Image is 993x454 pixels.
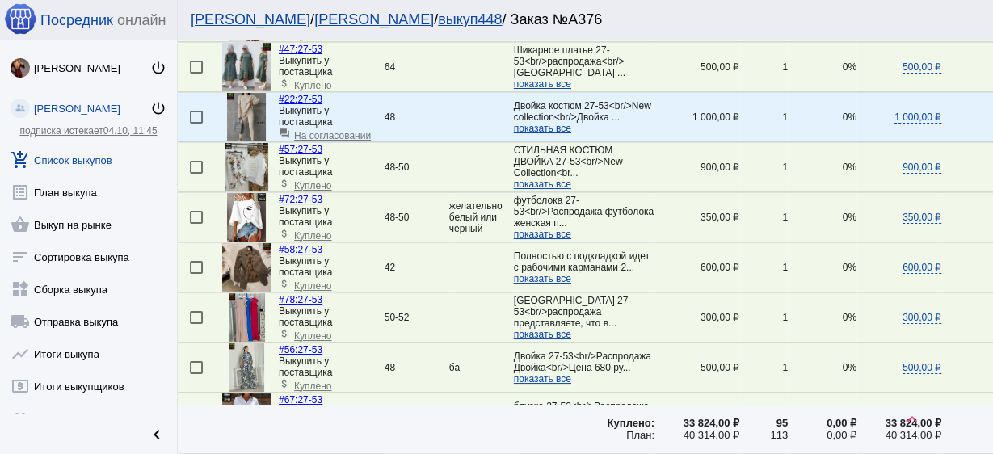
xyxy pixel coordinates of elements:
mat-icon: sort [11,247,30,267]
span: #72: [279,194,297,205]
mat-icon: group [11,409,30,428]
span: показать все [514,229,571,240]
span: 600,00 ₽ [903,262,941,274]
span: показать все [514,78,571,90]
div: 33 824,00 ₽ [654,417,739,429]
div: 48-50 [385,162,449,173]
div: 113 [739,429,788,441]
mat-icon: attach_money [279,78,290,89]
span: #47: [279,44,297,55]
mat-icon: list_alt [11,183,30,202]
div: 0,00 ₽ [788,429,856,441]
div: 1 [739,162,788,173]
div: 48 [385,362,449,373]
mat-icon: widgets [11,280,30,299]
mat-icon: keyboard_arrow_up [903,410,922,429]
mat-icon: attach_money [279,278,290,289]
span: #57: [279,144,297,155]
div: 50-52 [385,312,449,323]
a: подписка истекает04.10, 11:45 [19,125,157,137]
span: показать все [514,123,571,134]
img: apple-icon-60x60.png [4,2,36,35]
div: 900,00 ₽ [654,162,739,173]
mat-icon: attach_money [279,378,290,389]
span: 0% [843,61,856,73]
mat-icon: power_settings_new [150,100,166,116]
mat-icon: show_chart [11,344,30,364]
div: 1 [739,262,788,273]
mat-icon: chevron_left [147,425,166,444]
div: 1 [739,61,788,73]
td: ба [449,343,514,393]
div: 95 [739,417,788,429]
span: Куплено [294,180,331,191]
img: FRfPS8a49tOrx8RhRdLJEJMRxGm8aOAa2rOQCq0iMLOmEjUltA_zpZGfSQsAN-qN3VA8Gwgn7G6oK_CJc48IB-JP.jpg [222,393,271,442]
span: 300,00 ₽ [903,312,941,324]
mat-icon: attach_money [279,228,290,239]
img: 6IfwLE5BkCSTGkiPFaazIihiHF7Dgjxh2L9ofBf6cC2GmUJStzOl9za1HYIZQo7OYZ4cezDIr7BoYv-ifrLDvh6m.jpg [225,143,268,191]
div: Выкупить у поставщика [279,355,385,378]
a: [PERSON_NAME] [191,11,310,27]
div: 40 314,00 ₽ [654,429,739,441]
div: 48-50 [385,212,449,223]
div: Выкупить у поставщика [279,105,385,128]
span: Куплено [294,280,331,292]
app-description-cutted: [GEOGRAPHIC_DATA] 27-53<br/>распродажа представляете, что в... [514,295,654,340]
a: [PERSON_NAME] [314,11,434,27]
app-description-cutted: блузка 27-53<br/>Распродажа цена 540 руб.<br/>Свет... [514,401,654,435]
img: -nKcW41wW3yPG_HysuCRmfxbVaJ2ewrE9Xm9npbJkEk4AwUEU_B9aAcGhxVJn971ePMytvVVOEIX6OHVEWDxB7Tb.jpg [222,243,271,292]
span: 1 000,00 ₽ [894,111,941,124]
img: VzngVCZoev3JO5ijV_3l0Dy_UBdyl1JC0pmCquUzep3nmBJuSOtoA7GloVTMjBK-hxewOx0DBAgMHW-ahp_ASeGB.jpg [229,293,265,342]
span: #56: [279,344,297,355]
span: Посредник [40,12,113,29]
div: Выкупить у поставщика [279,155,385,178]
span: показать все [514,329,571,340]
mat-icon: question_answer [279,128,290,139]
span: 0% [843,111,856,123]
app-description-cutted: футболока 27-53<br/>Распродажа футболока женская п... [514,195,654,240]
span: показать все [514,273,571,284]
div: 40 314,00 ₽ [856,429,941,441]
div: 1 [739,362,788,373]
div: [PERSON_NAME] [34,62,150,74]
div: 1 [739,312,788,323]
img: O4awEp9LpKGYEZBxOm6KLRXQrA0SojuAgygPtFCRogdHmNS3bfFw-bnmtcqyXLVtOmoJu9Rw.jpg [11,58,30,78]
span: Куплено [294,80,331,91]
mat-icon: power_settings_new [150,60,166,76]
div: 33 824,00 ₽ [856,417,941,429]
mat-icon: add_shopping_cart [11,150,30,170]
div: Выкупить у поставщика [279,305,385,328]
span: Куплено [294,230,331,242]
span: показать все [514,373,571,385]
a: #78:27-53 [279,294,322,305]
div: Выкупить у поставщика [279,205,385,228]
a: #47:27-53 [279,44,322,55]
div: 600,00 ₽ [654,262,739,273]
mat-icon: attach_money [279,328,290,339]
span: Куплено [294,330,331,342]
span: #58: [279,244,297,255]
div: 48 [385,111,449,123]
div: 300,00 ₽ [654,312,739,323]
a: #67:27-53 [279,394,322,406]
span: 0% [843,262,856,273]
div: Куплено: [514,417,654,429]
a: #72:27-53 [279,194,322,205]
a: выкуп448 [438,11,502,27]
img: p5CK9QMhxk_xhvZIxUOISoLBEtzpsOp7KMUKNbzM4xMf7EXHniDzgFRlf2bAvVmBVq22j_PjYAaADU2ICy1ucyyK.jpg [222,43,271,91]
div: / / / Заказ №А376 [191,11,964,28]
mat-icon: local_shipping [11,312,30,331]
span: 500,00 ₽ [903,61,941,74]
a: #22:27-53 [279,94,322,105]
app-description-cutted: Шикарное платье 27-53<br/>распродажа<br/>[GEOGRAPHIC_DATA] ... [514,44,654,90]
a: #58:27-53 [279,244,322,255]
span: 0% [843,162,856,173]
div: 0,00 ₽ [788,417,856,429]
div: Выкупить у поставщика [279,55,385,78]
app-description-cutted: Двойка костюм 27-53<br/>New collection<br/>Двойка ... [514,100,654,134]
span: Куплено [294,380,331,392]
span: #78: [279,294,297,305]
img: community_200.png [11,99,30,118]
span: 0% [843,212,856,223]
span: онлайн [117,12,166,29]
